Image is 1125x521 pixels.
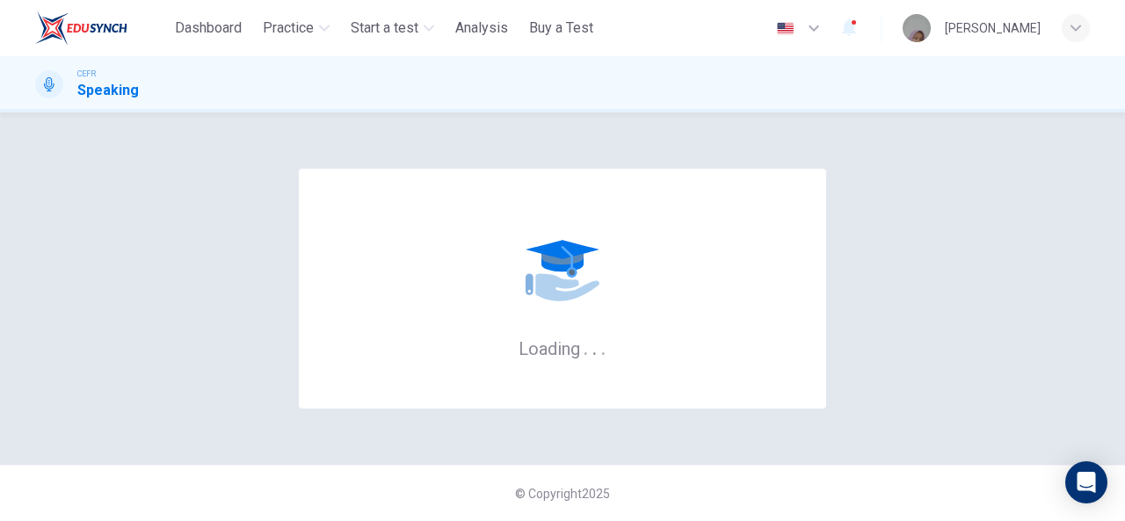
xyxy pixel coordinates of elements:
[529,18,593,39] span: Buy a Test
[592,332,598,361] h6: .
[263,18,314,39] span: Practice
[344,12,441,44] button: Start a test
[945,18,1041,39] div: [PERSON_NAME]
[774,22,796,35] img: en
[448,12,515,44] button: Analysis
[77,80,139,101] h1: Speaking
[522,12,600,44] button: Buy a Test
[351,18,418,39] span: Start a test
[168,12,249,44] button: Dashboard
[175,18,242,39] span: Dashboard
[35,11,127,46] img: ELTC logo
[600,332,606,361] h6: .
[256,12,337,44] button: Practice
[519,336,606,359] h6: Loading
[1065,461,1107,503] div: Open Intercom Messenger
[455,18,508,39] span: Analysis
[515,487,610,501] span: © Copyright 2025
[77,68,96,80] span: CEFR
[35,11,168,46] a: ELTC logo
[903,14,931,42] img: Profile picture
[583,332,589,361] h6: .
